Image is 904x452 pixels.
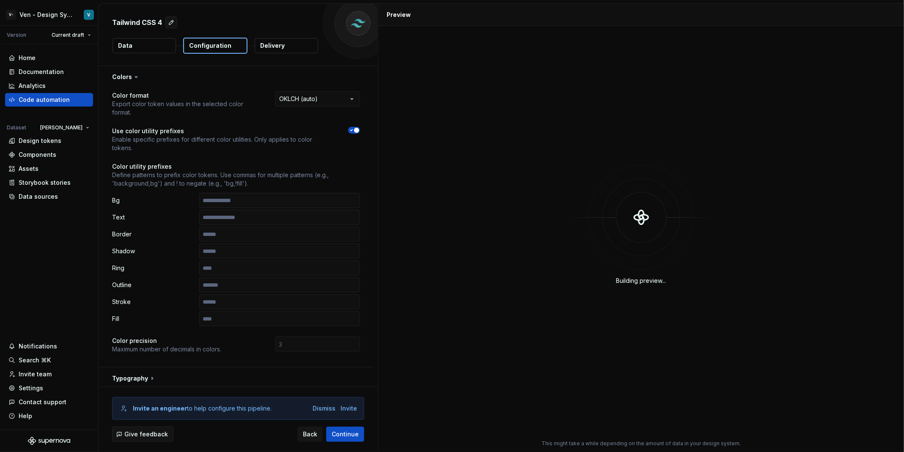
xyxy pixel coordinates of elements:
p: Color format [112,91,260,100]
button: Invite [341,404,357,413]
div: Dataset [7,124,26,131]
a: Components [5,148,93,162]
input: 3 [275,337,360,352]
p: Fill [112,315,196,323]
p: Outline [112,281,196,289]
p: Delivery [260,41,285,50]
p: This might take a while depending on the amount of data in your design system. [541,440,741,447]
div: Notifications [19,342,57,351]
a: Storybook stories [5,176,93,189]
div: V- [6,10,16,20]
div: Search ⌘K [19,356,51,364]
button: V-Ven - Design System TestV [2,5,96,24]
button: Delivery [255,38,318,53]
p: Tailwind CSS 4 [112,17,162,27]
div: Data sources [19,192,58,201]
p: Stroke [112,298,196,306]
button: Search ⌘K [5,353,93,367]
p: Ring [112,264,196,272]
button: Back [297,427,323,442]
div: Contact support [19,398,66,406]
div: Assets [19,164,38,173]
span: Give feedback [124,430,168,438]
button: Help [5,409,93,423]
div: to help configure this pipeline. [133,404,272,413]
button: Dismiss [313,404,335,413]
a: Assets [5,162,93,175]
button: Current draft [48,29,95,41]
div: Design tokens [19,137,61,145]
p: Configuration [189,41,231,50]
a: Invite team [5,367,93,381]
a: Documentation [5,65,93,79]
a: Code automation [5,93,93,107]
p: Text [112,213,196,222]
span: Current draft [52,32,84,38]
p: Bg [112,196,196,205]
div: Components [19,151,56,159]
div: Invite team [19,370,52,378]
button: Notifications [5,340,93,353]
button: Configuration [183,38,247,54]
div: Code automation [19,96,70,104]
div: Version [7,32,26,38]
p: Maximum number of decimals in colors. [112,345,221,353]
a: Analytics [5,79,93,93]
p: Color utility prefixes [112,162,360,171]
span: [PERSON_NAME] [40,124,82,131]
p: Color precision [112,337,221,345]
button: Contact support [5,395,93,409]
div: Building preview... [616,277,666,285]
div: Documentation [19,68,64,76]
div: Home [19,54,36,62]
a: Data sources [5,190,93,203]
a: Settings [5,381,93,395]
b: Invite an engineer [133,405,187,412]
p: Border [112,230,196,238]
p: Shadow [112,247,196,255]
div: Storybook stories [19,178,71,187]
button: Continue [326,427,364,442]
p: Use color utility prefixes [112,127,333,135]
span: Back [303,430,317,438]
svg: Supernova Logo [28,437,70,445]
div: Settings [19,384,43,392]
span: Continue [332,430,359,438]
button: [PERSON_NAME] [36,122,93,134]
button: Give feedback [112,427,173,442]
p: Export color token values in the selected color format. [112,100,260,117]
p: Data [118,41,132,50]
a: Design tokens [5,134,93,148]
div: Analytics [19,82,46,90]
button: Data [113,38,176,53]
div: Help [19,412,32,420]
p: Enable specific prefixes for different color utilities. Only applies to color tokens. [112,135,333,152]
div: Ven - Design System Test [19,11,74,19]
div: Preview [387,11,411,19]
a: Home [5,51,93,65]
p: Define patterns to prefix color tokens. Use commas for multiple patterns (e.g., 'background,bg') ... [112,171,360,188]
div: V [88,11,91,18]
